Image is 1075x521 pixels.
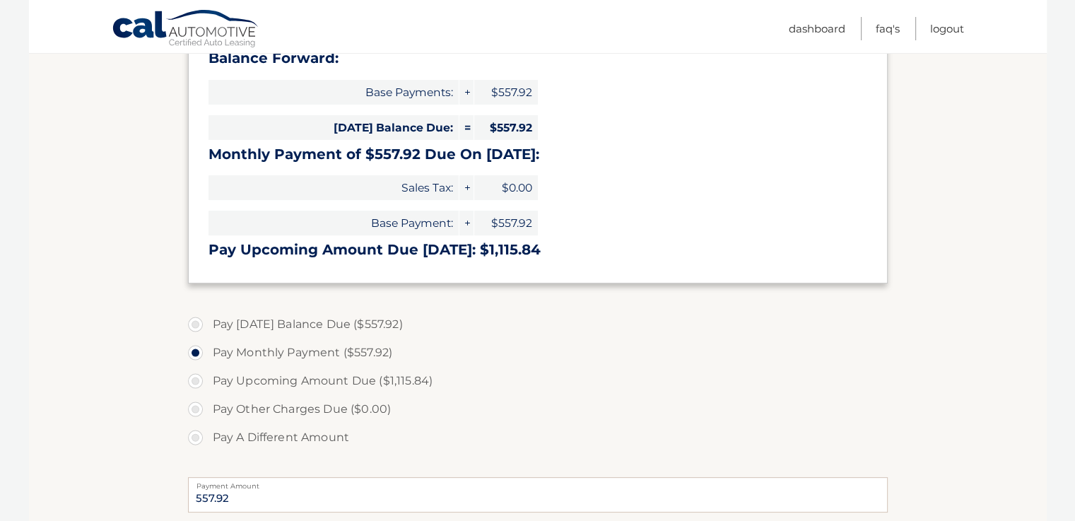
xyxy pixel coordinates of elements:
[930,17,964,40] a: Logout
[208,211,459,235] span: Base Payment:
[188,339,888,367] label: Pay Monthly Payment ($557.92)
[208,115,459,140] span: [DATE] Balance Due:
[876,17,900,40] a: FAQ's
[188,423,888,452] label: Pay A Different Amount
[474,115,538,140] span: $557.92
[208,241,867,259] h3: Pay Upcoming Amount Due [DATE]: $1,115.84
[474,211,538,235] span: $557.92
[188,310,888,339] label: Pay [DATE] Balance Due ($557.92)
[459,175,474,200] span: +
[208,49,867,67] h3: Balance Forward:
[208,146,867,163] h3: Monthly Payment of $557.92 Due On [DATE]:
[459,80,474,105] span: +
[459,115,474,140] span: =
[188,477,888,488] label: Payment Amount
[188,367,888,395] label: Pay Upcoming Amount Due ($1,115.84)
[112,9,260,50] a: Cal Automotive
[208,80,459,105] span: Base Payments:
[208,175,459,200] span: Sales Tax:
[459,211,474,235] span: +
[789,17,845,40] a: Dashboard
[188,395,888,423] label: Pay Other Charges Due ($0.00)
[474,175,538,200] span: $0.00
[188,477,888,513] input: Payment Amount
[474,80,538,105] span: $557.92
